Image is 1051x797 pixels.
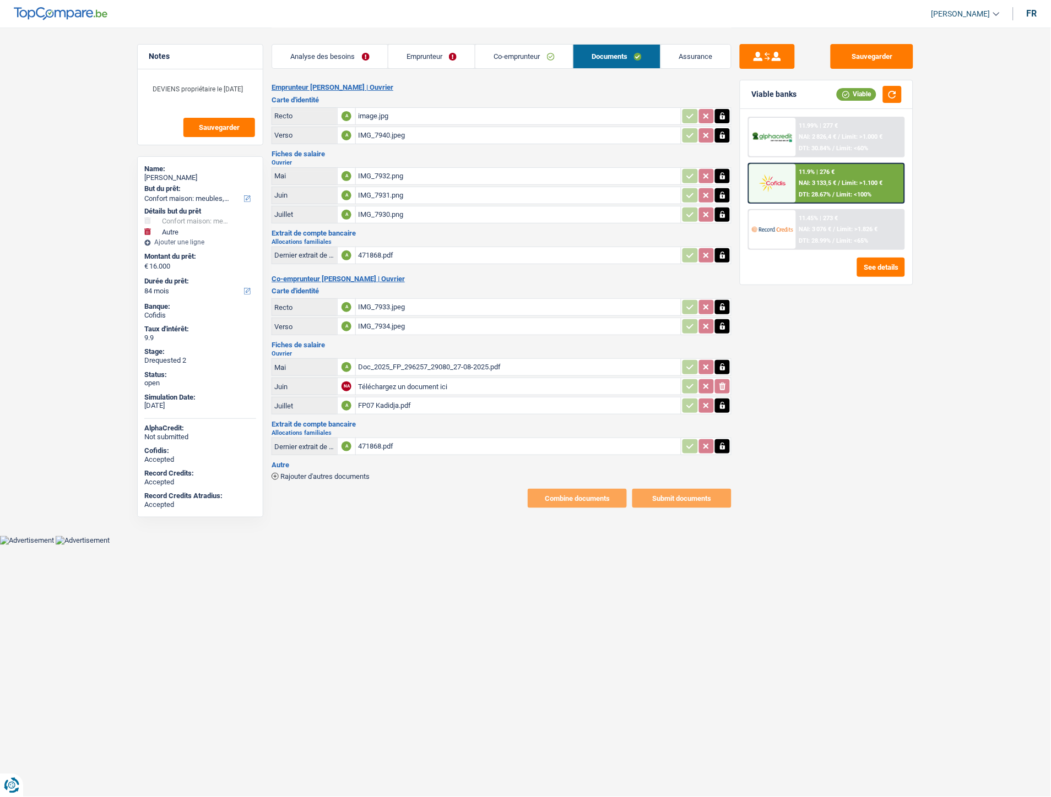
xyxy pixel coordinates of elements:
[144,311,256,320] div: Cofidis
[833,191,835,198] span: /
[799,215,838,222] div: 11.45% | 273 €
[272,461,732,468] h3: Autre
[838,179,841,187] span: /
[342,441,351,451] div: A
[573,45,660,68] a: Documents
[144,478,256,487] div: Accepted
[144,334,256,342] div: 9.9
[144,370,256,379] div: Status:
[144,492,256,500] div: Record Credits Atradius:
[838,133,841,140] span: /
[342,111,351,121] div: A
[144,165,256,173] div: Name:
[358,299,679,315] div: IMG_7933.jpeg
[149,52,252,61] h5: Notes
[274,383,335,391] div: Juin
[358,187,679,204] div: IMG_7931.png
[144,401,256,410] div: [DATE]
[144,207,256,216] div: Détails but du prêt
[342,190,351,200] div: A
[274,363,335,372] div: Mai
[842,179,883,187] span: Limit: >1.100 €
[144,424,256,433] div: AlphaCredit:
[837,88,876,100] div: Viable
[799,133,837,140] span: NAI: 2 826,4 €
[272,83,732,92] h2: Emprunteur [PERSON_NAME] | Ouvrier
[833,145,835,152] span: /
[831,44,913,69] button: Sauvegarder
[144,347,256,356] div: Stage:
[528,489,627,508] button: Combine documents
[144,262,148,271] span: €
[799,145,831,152] span: DTI: 30.84%
[274,443,335,451] div: Dernier extrait de compte pour vos allocations familiales
[342,362,351,372] div: A
[144,469,256,478] div: Record Credits:
[272,430,732,436] h2: Allocations familiales
[272,45,388,68] a: Analyse des besoins
[923,5,1000,23] a: [PERSON_NAME]
[1027,8,1037,19] div: fr
[632,489,732,508] button: Submit documents
[388,45,475,68] a: Emprunteur
[272,239,732,245] h2: Allocations familiales
[144,356,256,365] div: Drequested 2
[799,122,838,129] div: 11.99% | 277 €
[274,210,335,219] div: Juillet
[144,277,254,286] label: Durée du prêt:
[199,124,240,131] span: Sauvegarder
[274,131,335,139] div: Verso
[358,318,679,335] div: IMG_7934.jpeg
[799,179,837,187] span: NAI: 3 133,5 €
[342,302,351,312] div: A
[799,168,835,176] div: 11.9% | 276 €
[837,191,872,198] span: Limit: <100%
[274,172,335,180] div: Mai
[358,108,679,124] div: image.jpg
[358,168,679,184] div: IMG_7932.png
[799,226,832,233] span: NAI: 3 076 €
[183,118,255,137] button: Sauvegarder
[752,219,793,239] img: Record Credits
[14,7,107,20] img: TopCompare Logo
[144,238,256,246] div: Ajouter une ligne
[144,252,254,261] label: Montant du prêt:
[144,173,256,182] div: [PERSON_NAME]
[144,500,256,509] div: Accepted
[837,226,878,233] span: Limit: >1.826 €
[274,251,335,259] div: Dernier extrait de compte pour vos allocations familiales
[272,230,732,237] h3: Extrait de compte bancaire
[358,397,679,414] div: FP07 Kadidja.pdf
[799,237,831,244] span: DTI: 28.99%
[342,210,351,220] div: A
[272,473,370,480] button: Rajouter d'autres documents
[144,325,256,334] div: Taux d'intérêt:
[752,173,793,193] img: Cofidis
[144,393,256,402] div: Simulation Date:
[475,45,573,68] a: Co-emprunteur
[144,455,256,464] div: Accepted
[144,446,256,455] div: Cofidis:
[274,303,335,312] div: Recto
[661,45,732,68] a: Assurance
[272,421,732,428] h3: Extrait de compte bancaire
[144,379,256,387] div: open
[358,247,679,264] div: 471868.pdf
[272,351,732,357] h2: Ouvrier
[342,321,351,331] div: A
[342,130,351,140] div: A
[342,171,351,181] div: A
[144,184,254,193] label: But du prêt:
[272,96,732,103] h3: Carte d'identité
[342,401,351,411] div: A
[144,302,256,311] div: Banque:
[272,341,732,348] h3: Fiches de salaire
[358,127,679,144] div: IMG_7940.jpeg
[56,536,110,545] img: Advertisement
[837,145,869,152] span: Limit: <60%
[274,112,335,120] div: Recto
[342,250,351,260] div: A
[280,473,370,480] span: Rajouter d'autres documents
[931,9,990,19] span: [PERSON_NAME]
[272,150,732,157] h3: Fiches de salaire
